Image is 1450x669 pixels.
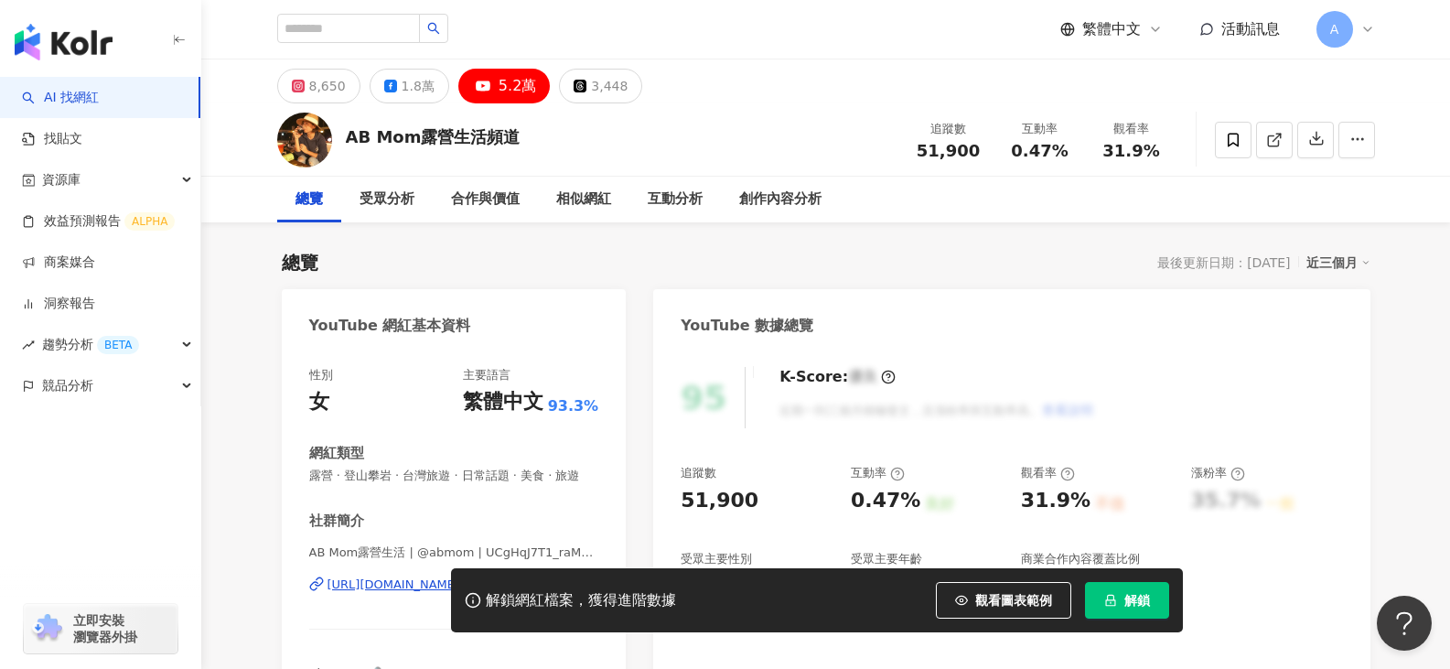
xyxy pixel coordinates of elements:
div: 5.2萬 [499,73,536,99]
img: KOL Avatar [277,113,332,167]
button: 解鎖 [1085,582,1169,619]
div: 網紅類型 [309,444,364,463]
span: 93.3% [548,396,599,416]
div: 繁體中文 [463,388,543,416]
a: chrome extension立即安裝 瀏覽器外掛 [24,604,177,653]
span: rise [22,339,35,351]
div: 近三個月 [1306,251,1370,275]
span: 繁體中文 [1082,19,1141,39]
span: 立即安裝 瀏覽器外掛 [73,612,137,645]
div: 性別 [309,367,333,383]
span: lock [1104,594,1117,607]
img: chrome extension [29,614,65,643]
button: 8,650 [277,69,360,103]
div: 主要語言 [463,367,510,383]
div: 3,448 [591,73,628,99]
button: 觀看圖表範例 [936,582,1071,619]
span: search [427,22,440,35]
span: 趨勢分析 [42,324,139,365]
div: 受眾主要年齡 [851,551,922,567]
div: 31.9% [1021,487,1090,515]
span: 51,900 [917,141,980,160]
div: 解鎖網紅檔案，獲得進階數據 [486,591,676,610]
a: searchAI 找網紅 [22,89,99,107]
img: logo [15,24,113,60]
div: 受眾主要性別 [681,551,752,567]
div: 觀看率 [1097,120,1166,138]
div: 漲粉率 [1191,465,1245,481]
span: 活動訊息 [1221,20,1280,38]
div: YouTube 數據總覽 [681,316,813,336]
div: 觀看率 [1021,465,1075,481]
div: 1.8萬 [402,73,435,99]
a: 效益預測報告ALPHA [22,212,175,231]
span: 露營 · 登山攀岩 · 台灣旅遊 · 日常話題 · 美食 · 旅遊 [309,468,599,484]
div: 創作內容分析 [739,189,822,210]
span: 競品分析 [42,365,93,406]
div: 51,900 [681,487,758,515]
span: 31.9% [1102,142,1159,160]
span: 解鎖 [1124,593,1150,608]
a: 商案媒合 [22,254,95,272]
div: 互動率 [851,465,905,481]
div: 總覽 [282,250,318,275]
div: 互動分析 [648,189,703,210]
button: 1.8萬 [370,69,449,103]
div: 商業合作內容覆蓋比例 [1021,551,1140,567]
div: 0.47% [851,487,920,515]
a: 洞察報告 [22,295,95,313]
span: 0.47% [1011,142,1068,160]
span: A [1330,19,1339,39]
div: AB Mom露營生活頻道 [346,125,521,148]
div: BETA [97,336,139,354]
a: 找貼文 [22,130,82,148]
span: 資源庫 [42,159,81,200]
button: 3,448 [559,69,642,103]
div: 追蹤數 [914,120,983,138]
span: 觀看圖表範例 [975,593,1052,608]
div: 社群簡介 [309,512,364,531]
div: K-Score : [779,367,896,387]
div: 合作與價值 [451,189,520,210]
div: 追蹤數 [681,465,716,481]
div: 相似網紅 [556,189,611,210]
div: 最後更新日期：[DATE] [1157,255,1290,270]
div: 總覽 [295,189,323,210]
span: AB Mom露營生活 | @abmom | UCgHqJ7T1_raMnmC8559omVw [309,545,599,561]
button: 5.2萬 [458,69,550,103]
div: 8,650 [309,73,346,99]
div: 女 [309,388,329,416]
div: YouTube 網紅基本資料 [309,316,471,336]
div: 受眾分析 [360,189,414,210]
div: 互動率 [1005,120,1075,138]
